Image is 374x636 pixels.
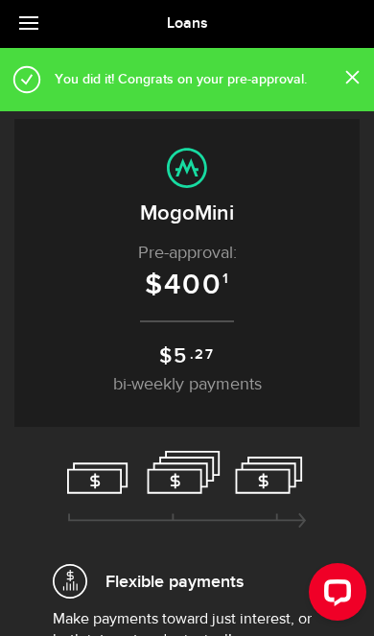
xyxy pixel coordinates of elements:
span: 400 [164,268,222,302]
h2: MogoMini [34,198,340,229]
span: bi-weekly payments [113,376,262,393]
span: Flexible payments [105,569,244,595]
span: Loans [167,14,208,33]
sup: .27 [190,344,215,365]
span: $ [145,268,164,302]
div: You did it! Congrats on your pre-approval. [41,71,345,88]
span: $ [159,343,174,369]
iframe: LiveChat chat widget [293,555,374,636]
span: 5 [174,343,188,369]
sup: 1 [222,271,230,288]
p: Pre-approval: [34,241,340,267]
